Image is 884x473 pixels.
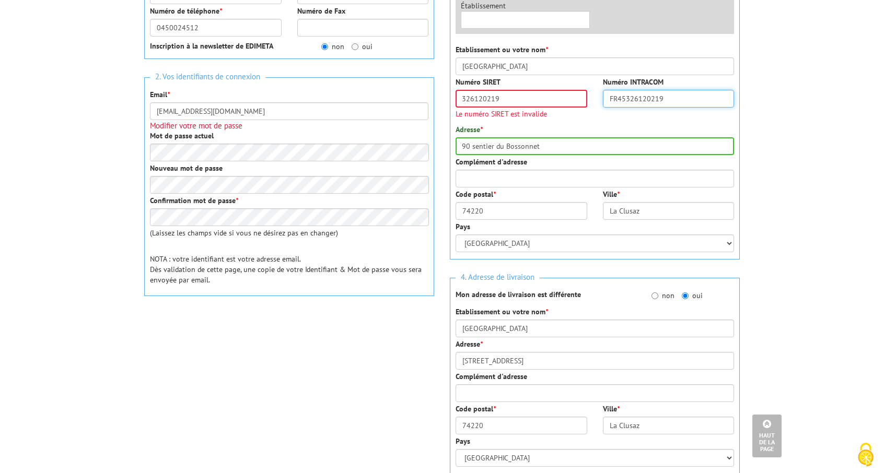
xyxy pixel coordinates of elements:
p: (Laissez les champs vide si vous ne désirez pas en changer) [150,228,428,238]
input: non [652,292,658,299]
a: Haut de la page [752,415,782,457]
input: oui [352,43,358,50]
label: Confirmation mot de passe [150,195,238,206]
p: NOTA : votre identifiant est votre adresse email. Dès validation de cette page, une copie de votr... [150,254,428,285]
label: Numéro de Fax [297,6,345,16]
label: Pays [456,221,470,232]
strong: Inscription à la newsletter de EDIMETA [150,41,273,51]
label: Pays [456,436,470,446]
iframe: reCAPTCHA [144,314,303,355]
label: Mot de passe actuel [150,131,214,141]
label: non [321,41,344,52]
label: Complément d'adresse [456,157,527,167]
label: Email [150,89,170,100]
input: oui [682,292,689,299]
label: Nouveau mot de passe [150,163,223,173]
label: Code postal [456,404,496,414]
label: Adresse [456,339,483,349]
div: Établissement [453,1,598,29]
span: 2. Vos identifiants de connexion [150,70,265,84]
span: Le numéro SIRET est invalide [456,110,587,117]
label: Adresse [456,124,483,135]
input: non [321,43,328,50]
label: Numéro INTRACOM [603,77,664,87]
label: Code postal [456,189,496,199]
label: oui [352,41,373,52]
button: Cookies (fenêtre modale) [847,437,884,473]
label: Ville [603,189,620,199]
img: Cookies (fenêtre modale) [853,442,879,468]
label: oui [682,290,703,301]
label: Numéro SIRET [456,77,501,87]
span: Modifier votre mot de passe [150,121,242,131]
label: Numéro de téléphone [150,6,222,16]
span: 4. Adresse de livraison [456,270,540,285]
strong: Mon adresse de livraison est différente [456,290,581,299]
label: Ville [603,404,620,414]
label: Complément d'adresse [456,371,527,382]
label: non [652,290,674,301]
label: Etablissement ou votre nom [456,44,548,55]
label: Etablissement ou votre nom [456,306,548,317]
